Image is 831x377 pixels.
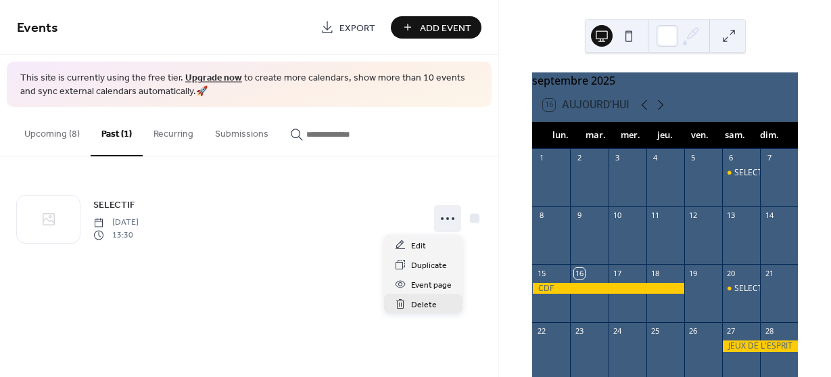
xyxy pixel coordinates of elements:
[613,153,623,163] div: 3
[717,122,753,149] div: sam.
[752,122,787,149] div: dim.
[722,167,760,179] div: SELECTIF
[613,210,623,221] div: 10
[185,69,242,87] a: Upgrade now
[764,326,774,336] div: 28
[93,197,135,213] a: SELECTIF
[726,153,736,163] div: 6
[536,326,546,336] div: 22
[726,326,736,336] div: 27
[574,153,584,163] div: 2
[734,283,769,294] div: SELECTIF
[726,210,736,221] div: 13
[310,16,385,39] a: Export
[543,122,578,149] div: lun.
[734,167,769,179] div: SELECTIF
[411,298,437,312] span: Delete
[650,153,661,163] div: 4
[536,210,546,221] div: 8
[532,283,684,294] div: CDF
[420,21,471,35] span: Add Event
[91,107,143,156] button: Past (1)
[14,107,91,155] button: Upcoming (8)
[613,268,623,278] div: 17
[204,107,279,155] button: Submissions
[339,21,375,35] span: Export
[650,210,661,221] div: 11
[648,122,683,149] div: jeu.
[682,122,717,149] div: ven.
[411,278,452,292] span: Event page
[688,153,698,163] div: 5
[574,326,584,336] div: 23
[532,72,798,89] div: septembre 2025
[650,268,661,278] div: 18
[764,268,774,278] div: 21
[613,326,623,336] div: 24
[17,15,58,41] span: Events
[93,217,139,229] span: [DATE]
[93,229,139,241] span: 13:30
[650,326,661,336] div: 25
[574,268,584,278] div: 16
[20,72,478,98] span: This site is currently using the free tier. to create more calendars, show more than 10 events an...
[574,210,584,221] div: 9
[578,122,613,149] div: mar.
[536,153,546,163] div: 1
[688,268,698,278] div: 19
[613,122,648,149] div: mer.
[411,259,447,273] span: Duplicate
[93,198,135,213] span: SELECTIF
[688,210,698,221] div: 12
[764,153,774,163] div: 7
[722,340,798,352] div: JEUX DE L'ESPRIT
[143,107,204,155] button: Recurring
[722,283,760,294] div: SELECTIF
[688,326,698,336] div: 26
[764,210,774,221] div: 14
[726,268,736,278] div: 20
[391,16,481,39] button: Add Event
[411,239,426,253] span: Edit
[536,268,546,278] div: 15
